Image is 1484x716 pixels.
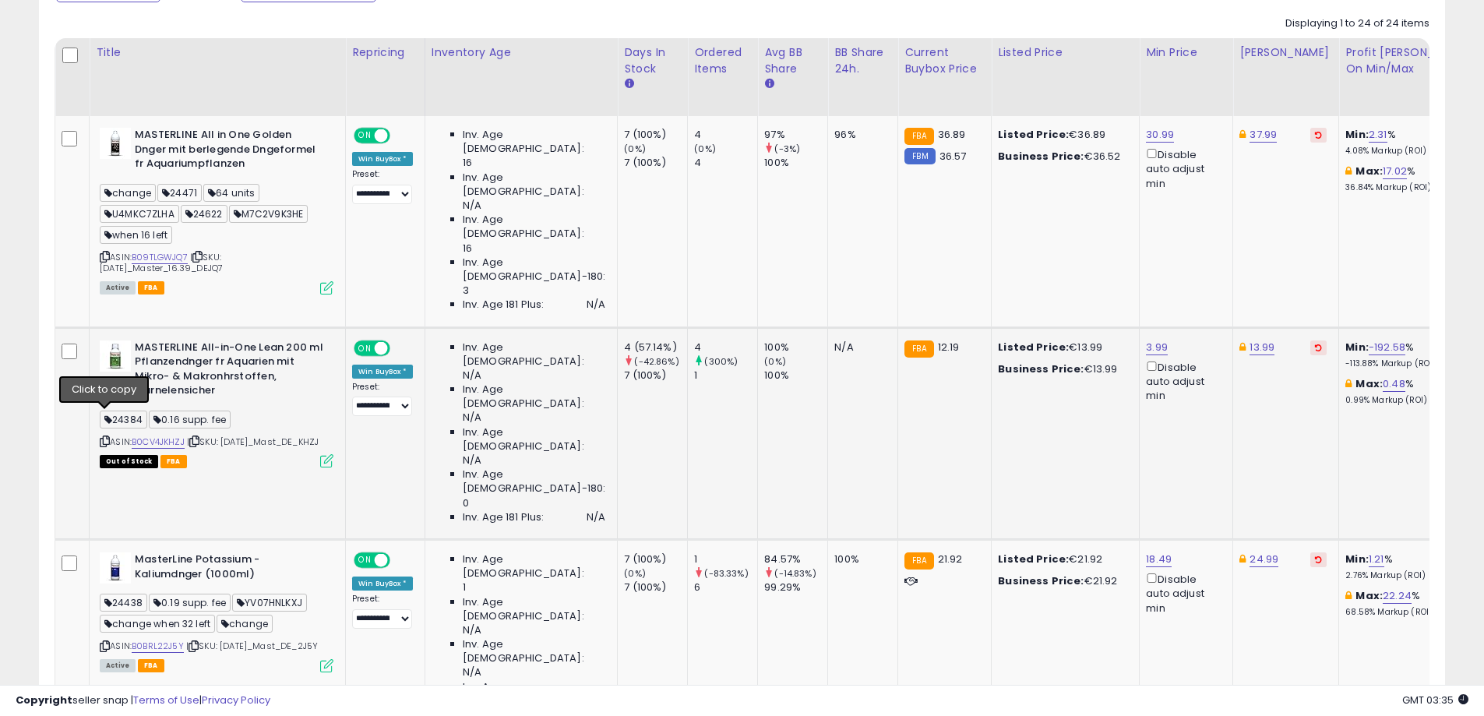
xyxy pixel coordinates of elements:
[138,659,164,672] span: FBA
[463,242,472,256] span: 16
[1345,182,1475,193] p: 36.84% Markup (ROI)
[1383,376,1405,392] a: 0.48
[187,436,319,448] span: | SKU: [DATE]_Mast_DE_KHZJ
[1345,377,1475,406] div: %
[100,594,147,612] span: 24438
[355,341,375,354] span: ON
[764,340,827,354] div: 100%
[587,510,605,524] span: N/A
[463,510,545,524] span: Inv. Age 181 Plus:
[1345,128,1475,157] div: %
[463,171,605,199] span: Inv. Age [DEMOGRAPHIC_DATA]:
[998,127,1069,142] b: Listed Price:
[132,436,185,449] a: B0CV4JKHZJ
[938,127,966,142] span: 36.89
[463,595,605,623] span: Inv. Age [DEMOGRAPHIC_DATA]:
[764,552,827,566] div: 84.57%
[1345,358,1475,369] p: -113.88% Markup (ROI)
[463,156,472,170] span: 16
[138,281,164,295] span: FBA
[181,205,227,223] span: 24622
[135,340,324,402] b: MASTERLINE All-in-One Lean 200 ml Pflanzendnger fr Aquarien mit Mikro- & Makronhrstoffen, Garnele...
[704,355,738,368] small: (300%)
[624,580,687,594] div: 7 (100%)
[202,693,270,707] a: Privacy Policy
[1355,164,1383,178] b: Max:
[998,362,1084,376] b: Business Price:
[1345,164,1475,193] div: %
[694,552,757,566] div: 1
[624,567,646,580] small: (0%)
[694,128,757,142] div: 4
[634,355,679,368] small: (-42.86%)
[998,552,1069,566] b: Listed Price:
[834,552,886,566] div: 100%
[100,455,158,468] span: All listings that are currently out of stock and unavailable for purchase on Amazon
[1146,146,1221,191] div: Disable auto adjust min
[694,580,757,594] div: 6
[904,552,933,570] small: FBA
[157,184,202,202] span: 24471
[998,340,1069,354] b: Listed Price:
[352,44,418,61] div: Repricing
[100,340,333,467] div: ASIN:
[1369,127,1387,143] a: 2.31
[352,152,413,166] div: Win BuyBox *
[694,369,757,383] div: 1
[463,580,466,594] span: 1
[904,340,933,358] small: FBA
[1146,552,1172,567] a: 18.49
[998,574,1127,588] div: €21.92
[904,44,985,77] div: Current Buybox Price
[834,340,886,354] div: N/A
[463,256,605,284] span: Inv. Age [DEMOGRAPHIC_DATA]-180:
[587,298,605,312] span: N/A
[463,637,605,665] span: Inv. Age [DEMOGRAPHIC_DATA]:
[764,77,774,91] small: Avg BB Share.
[1146,570,1221,615] div: Disable auto adjust min
[624,128,687,142] div: 7 (100%)
[764,355,786,368] small: (0%)
[624,552,687,566] div: 7 (100%)
[135,552,324,585] b: MasterLine Potassium - Kaliumdnger (1000ml)
[1402,693,1468,707] span: 2025-09-13 03:35 GMT
[100,659,136,672] span: All listings currently available for purchase on Amazon
[1250,552,1278,567] a: 24.99
[764,580,827,594] div: 99.29%
[1239,44,1332,61] div: [PERSON_NAME]
[1146,44,1226,61] div: Min Price
[998,573,1084,588] b: Business Price:
[100,226,172,244] span: when 16 left
[463,496,469,510] span: 0
[1345,146,1475,157] p: 4.08% Markup (ROI)
[998,128,1127,142] div: €36.89
[998,150,1127,164] div: €36.52
[694,156,757,170] div: 4
[1250,340,1274,355] a: 13.99
[1345,589,1475,618] div: %
[938,340,960,354] span: 12.19
[1345,570,1475,581] p: 2.76% Markup (ROI)
[463,467,605,496] span: Inv. Age [DEMOGRAPHIC_DATA]-180:
[132,251,188,264] a: B09TLGWJQ7
[694,340,757,354] div: 4
[1383,164,1407,179] a: 17.02
[904,128,933,145] small: FBA
[834,44,891,77] div: BB Share 24h.
[624,44,681,77] div: Days In Stock
[100,411,147,429] span: 24384
[16,693,270,708] div: seller snap | |
[694,143,716,155] small: (0%)
[1345,552,1369,566] b: Min:
[229,205,308,223] span: M7C2V9K3HE
[388,341,413,354] span: OFF
[388,129,413,143] span: OFF
[1383,588,1412,604] a: 22.24
[133,693,199,707] a: Terms of Use
[463,284,469,298] span: 3
[1146,358,1221,404] div: Disable auto adjust min
[624,369,687,383] div: 7 (100%)
[998,362,1127,376] div: €13.99
[764,128,827,142] div: 97%
[100,205,179,223] span: U4MKC7ZLHA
